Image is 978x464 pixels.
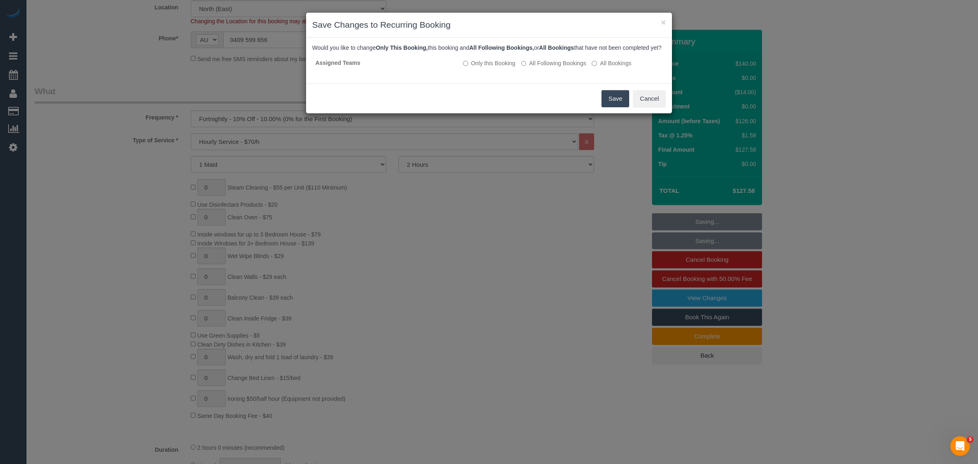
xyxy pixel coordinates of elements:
button: Cancel [633,90,666,107]
input: All Following Bookings [521,61,526,66]
button: × [661,18,666,27]
h3: Save Changes to Recurring Booking [312,19,666,31]
button: Save [601,90,629,107]
p: Would you like to change this booking and or that have not been completed yet? [312,44,666,52]
input: Only this Booking [463,61,468,66]
label: All bookings that have not been completed yet will be changed. [592,59,631,67]
b: Only This Booking, [376,44,428,51]
label: All other bookings in the series will remain the same. [463,59,515,67]
input: All Bookings [592,61,597,66]
span: 5 [967,436,974,443]
b: All Bookings [539,44,574,51]
label: This and all the bookings after it will be changed. [521,59,586,67]
strong: Assigned Teams [315,60,360,66]
iframe: Intercom live chat [950,436,970,456]
b: All Following Bookings, [469,44,534,51]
